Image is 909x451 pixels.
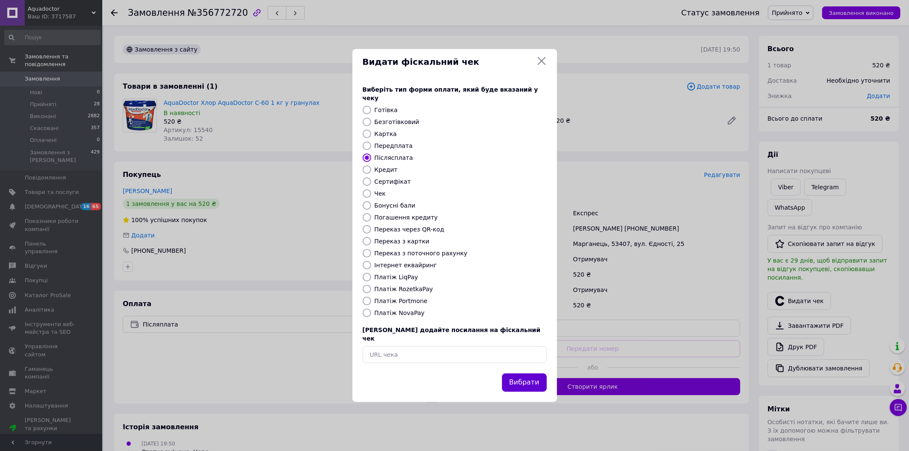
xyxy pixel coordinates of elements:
input: URL чека [363,346,547,363]
label: Погашення кредиту [375,214,438,221]
label: Платіж LiqPay [375,274,418,280]
label: Готівка [375,107,398,113]
label: Картка [375,130,397,137]
label: Кредит [375,166,398,173]
label: Переказ через QR-код [375,226,444,233]
span: Видати фіскальний чек [363,56,533,68]
span: Виберіть тип форми оплати, який буде вказаний у чеку [363,86,538,101]
label: Чек [375,190,386,197]
label: Передплата [375,142,413,149]
label: Бонусні бали [375,202,416,209]
button: Вибрати [502,373,547,392]
label: Платіж Portmone [375,298,428,304]
label: Сертифікат [375,178,411,185]
label: Інтернет еквайринг [375,262,437,269]
span: [PERSON_NAME] додайте посилання на фіскальний чек [363,327,541,342]
label: Платіж RozetkaPay [375,286,433,292]
label: Післясплата [375,154,413,161]
label: Платіж NovaPay [375,309,425,316]
label: Переказ з поточного рахунку [375,250,467,257]
label: Безготівковий [375,119,419,125]
label: Переказ з картки [375,238,430,245]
